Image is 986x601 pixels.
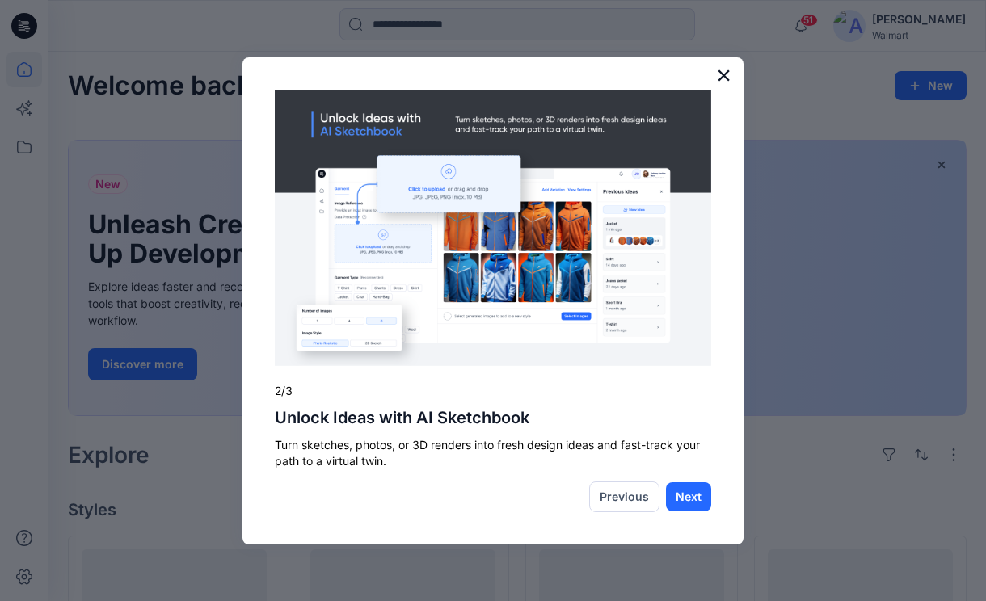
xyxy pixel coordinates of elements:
button: Close [716,62,731,88]
button: Previous [589,481,659,512]
p: 2/3 [275,383,711,399]
button: Next [666,482,711,511]
h2: Unlock Ideas with AI Sketchbook [275,408,711,427]
p: Turn sketches, photos, or 3D renders into fresh design ideas and fast-track your path to a virtua... [275,437,711,469]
